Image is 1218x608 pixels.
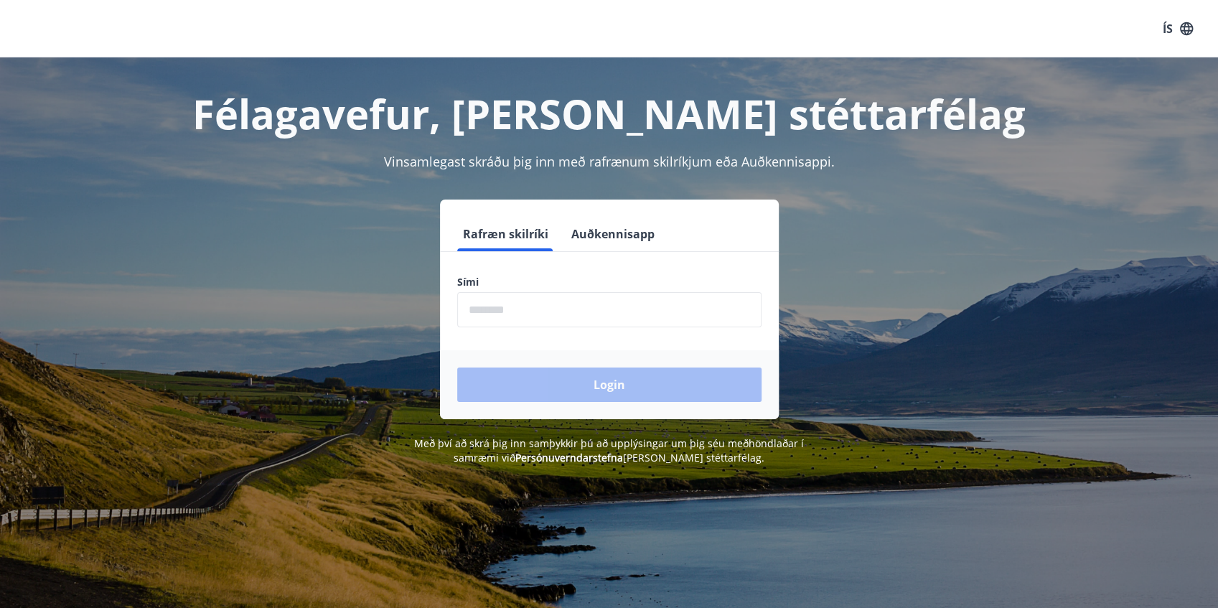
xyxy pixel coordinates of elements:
button: ÍS [1155,16,1201,42]
a: Persónuverndarstefna [515,451,623,464]
span: Vinsamlegast skráðu þig inn með rafrænum skilríkjum eða Auðkennisappi. [384,153,835,170]
button: Auðkennisapp [566,217,660,251]
button: Rafræn skilríki [457,217,554,251]
h1: Félagavefur, [PERSON_NAME] stéttarfélag [110,86,1109,141]
span: Með því að skrá þig inn samþykkir þú að upplýsingar um þig séu meðhöndlaðar í samræmi við [PERSON... [414,436,804,464]
label: Sími [457,275,762,289]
